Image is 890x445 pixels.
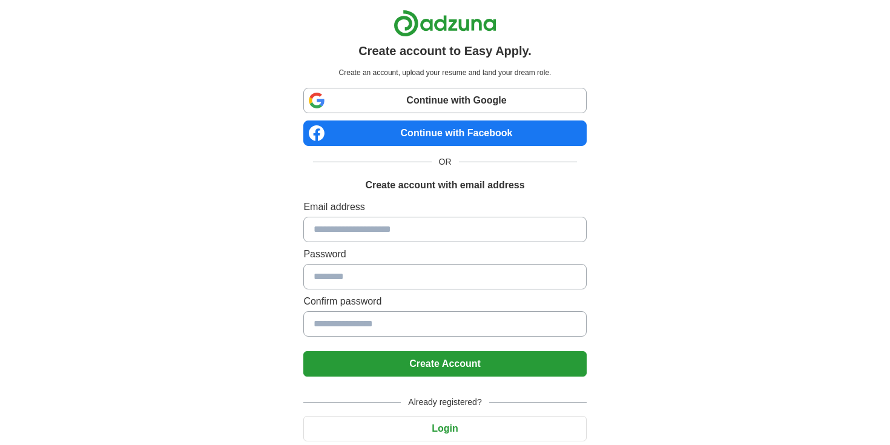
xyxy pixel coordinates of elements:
[303,416,586,441] button: Login
[303,423,586,433] a: Login
[358,42,532,60] h1: Create account to Easy Apply.
[303,247,586,262] label: Password
[303,294,586,309] label: Confirm password
[306,67,584,78] p: Create an account, upload your resume and land your dream role.
[303,200,586,214] label: Email address
[401,396,489,409] span: Already registered?
[394,10,496,37] img: Adzuna logo
[303,351,586,377] button: Create Account
[303,120,586,146] a: Continue with Facebook
[432,156,459,168] span: OR
[365,178,524,193] h1: Create account with email address
[303,88,586,113] a: Continue with Google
